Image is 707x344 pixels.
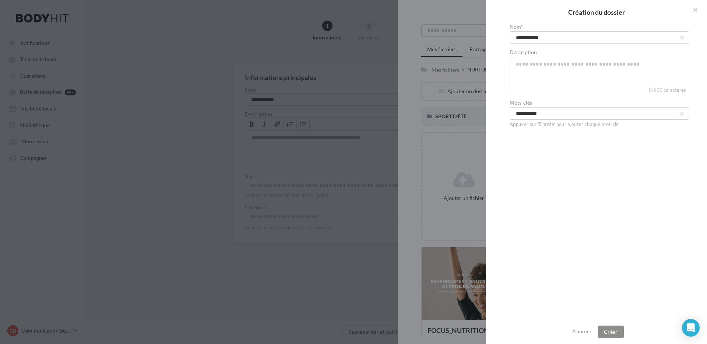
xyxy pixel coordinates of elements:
[510,50,689,55] label: Description
[510,121,689,128] div: Appuyer sur 'Entrée' pour ajouter chaque mot-clé
[510,100,689,105] label: Mots-clés
[682,319,700,337] div: Open Intercom Messenger
[510,86,689,94] label: 0/600 caractères
[498,9,695,15] h2: Création du dossier
[569,327,595,336] button: Annuler
[598,326,624,338] button: Créer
